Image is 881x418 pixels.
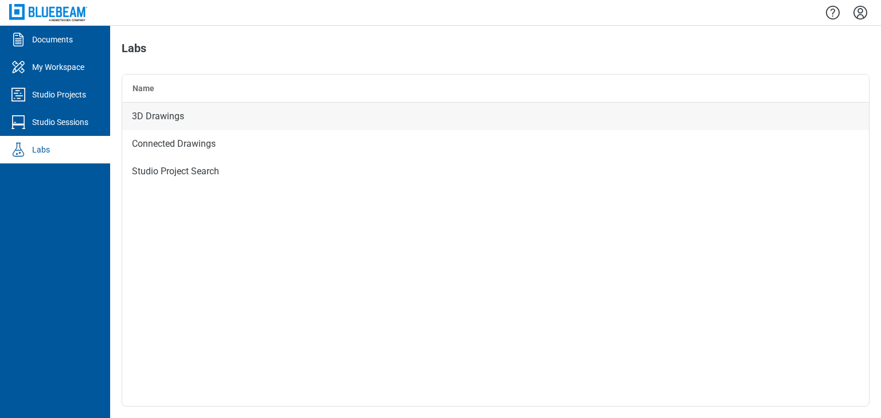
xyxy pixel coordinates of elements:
span: Name [132,84,154,93]
button: Settings [851,3,870,22]
h1: Labs [122,42,146,60]
svg: Labs [9,140,28,159]
svg: Studio Sessions [9,113,28,131]
svg: Studio Projects [9,85,28,104]
div: Studio Project Search [122,158,869,185]
div: My Workspace [32,61,84,73]
svg: My Workspace [9,58,28,76]
div: 3D Drawings [122,103,869,130]
div: Studio Sessions [32,116,88,128]
svg: Documents [9,30,28,49]
div: Studio Projects [32,89,86,100]
div: Labs [32,144,50,155]
img: Bluebeam, Inc. [9,4,87,21]
div: Connected Drawings [122,130,869,158]
div: Documents [32,34,73,45]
